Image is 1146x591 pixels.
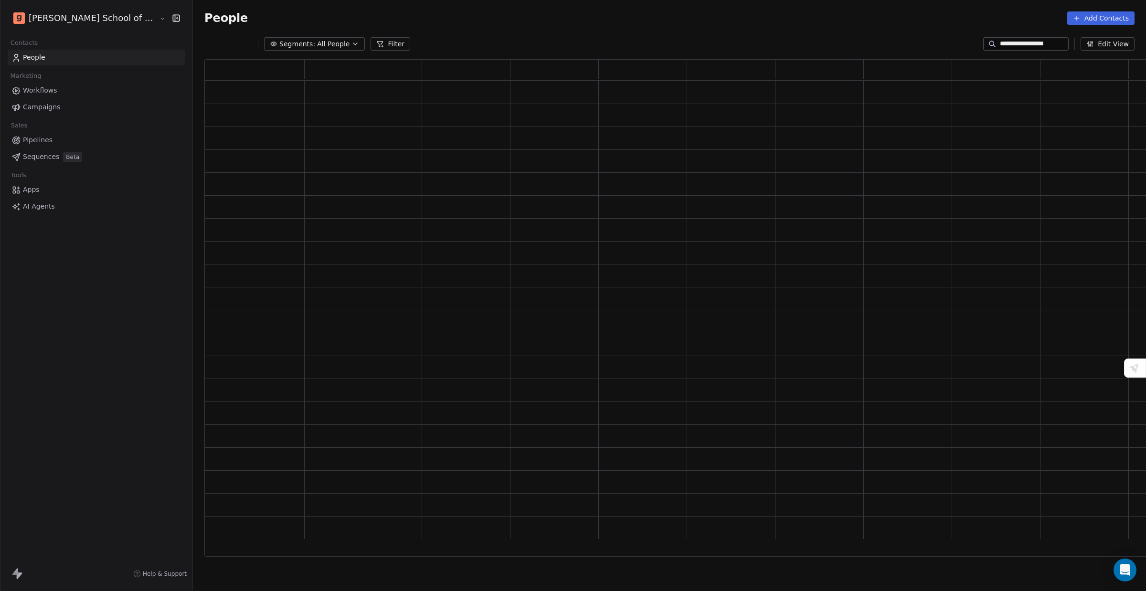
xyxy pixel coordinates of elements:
[11,10,153,26] button: [PERSON_NAME] School of Finance LLP
[23,201,55,211] span: AI Agents
[23,135,53,145] span: Pipelines
[1081,37,1135,51] button: Edit View
[23,185,40,195] span: Apps
[8,83,185,98] a: Workflows
[1067,11,1135,25] button: Add Contacts
[8,149,185,165] a: SequencesBeta
[8,50,185,65] a: People
[23,53,45,63] span: People
[133,570,187,578] a: Help & Support
[143,570,187,578] span: Help & Support
[8,182,185,198] a: Apps
[23,152,59,162] span: Sequences
[63,152,82,162] span: Beta
[13,12,25,24] img: Goela%20School%20Logos%20(4).png
[279,39,315,49] span: Segments:
[7,118,32,133] span: Sales
[1114,559,1136,581] div: Open Intercom Messenger
[23,85,57,95] span: Workflows
[8,199,185,214] a: AI Agents
[204,11,248,25] span: People
[8,132,185,148] a: Pipelines
[317,39,350,49] span: All People
[6,69,45,83] span: Marketing
[8,99,185,115] a: Campaigns
[7,168,30,182] span: Tools
[23,102,60,112] span: Campaigns
[29,12,157,24] span: [PERSON_NAME] School of Finance LLP
[6,36,42,50] span: Contacts
[371,37,410,51] button: Filter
